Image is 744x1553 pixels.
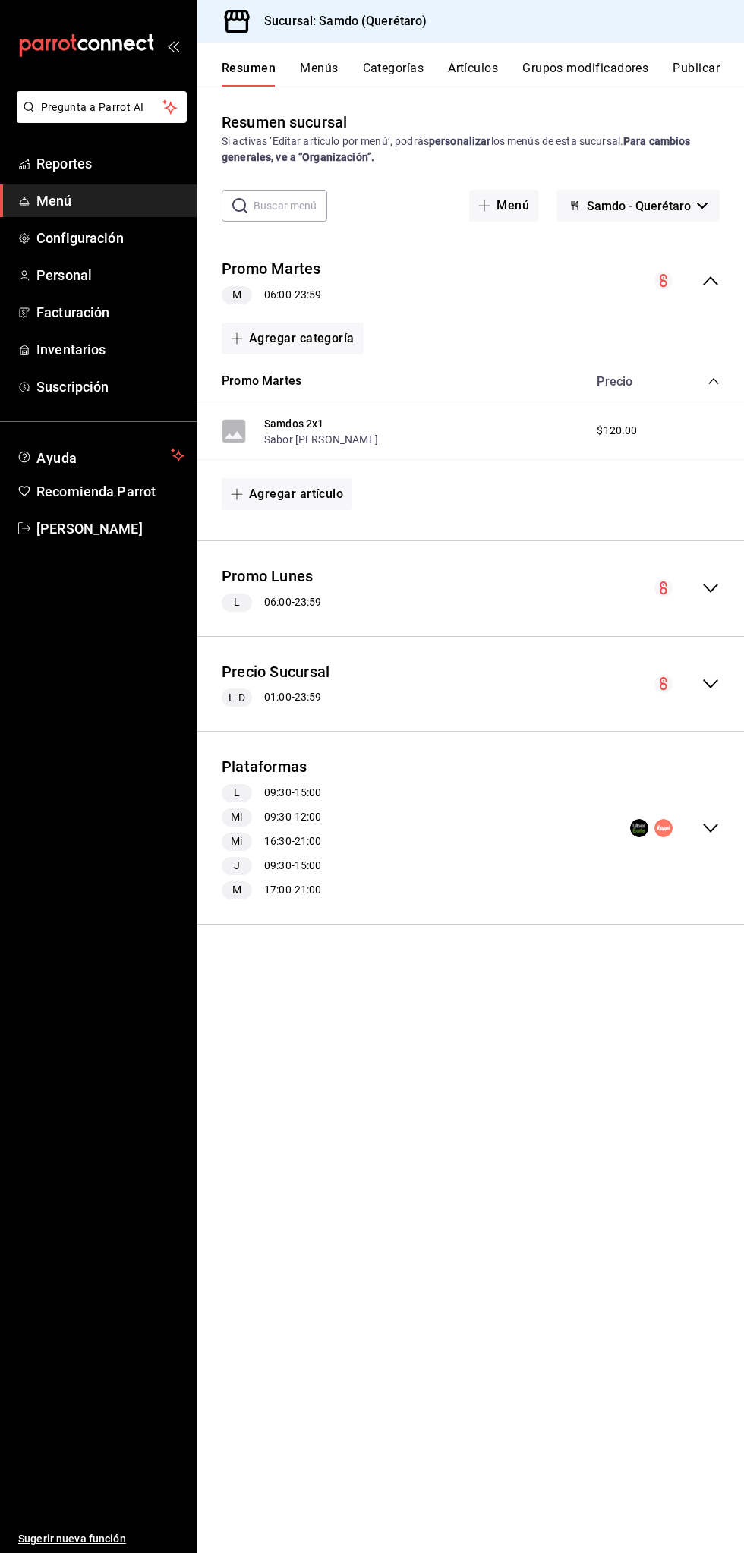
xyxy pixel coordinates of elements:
[300,61,338,87] button: Menús
[36,339,184,360] span: Inventarios
[197,246,744,317] div: collapse-menu-row
[226,287,247,303] span: M
[36,518,184,539] span: [PERSON_NAME]
[225,833,248,849] span: Mi
[254,191,327,221] input: Buscar menú
[222,111,347,134] div: Resumen sucursal
[11,110,187,126] a: Pregunta a Parrot AI
[222,478,352,510] button: Agregar artículo
[222,565,313,587] button: Promo Lunes
[222,881,321,899] div: 17:00 - 21:00
[522,61,648,87] button: Grupos modificadores
[36,191,184,211] span: Menú
[363,61,424,87] button: Categorías
[222,857,321,875] div: 09:30 - 15:00
[36,153,184,174] span: Reportes
[264,432,378,447] button: Sabor [PERSON_NAME]
[36,376,184,397] span: Suscripción
[222,661,329,683] button: Precio Sucursal
[197,744,744,912] div: collapse-menu-row
[222,323,364,354] button: Agregar categoría
[264,416,324,431] button: Samdos 2x1
[222,61,744,87] div: navigation tabs
[36,302,184,323] span: Facturación
[448,61,498,87] button: Artículos
[222,594,321,612] div: 06:00 - 23:59
[582,374,679,389] div: Precio
[41,99,163,115] span: Pregunta a Parrot AI
[228,858,246,874] span: J
[222,258,321,280] button: Promo Martes
[222,373,301,390] button: Promo Martes
[197,553,744,624] div: collapse-menu-row
[556,190,720,222] button: Samdo - Querétaro
[228,594,246,610] span: L
[222,808,321,827] div: 09:30 - 12:00
[17,91,187,123] button: Pregunta a Parrot AI
[222,690,251,706] span: L-D
[469,190,538,222] button: Menú
[228,785,246,801] span: L
[18,1531,184,1547] span: Sugerir nueva función
[36,481,184,502] span: Recomienda Parrot
[226,882,247,898] span: M
[597,423,637,439] span: $120.00
[222,756,307,778] button: Plataformas
[36,228,184,248] span: Configuración
[673,61,720,87] button: Publicar
[222,61,276,87] button: Resumen
[225,809,248,825] span: Mi
[222,286,321,304] div: 06:00 - 23:59
[167,39,179,52] button: open_drawer_menu
[708,375,720,387] button: collapse-category-row
[222,833,321,851] div: 16:30 - 21:00
[222,688,329,707] div: 01:00 - 23:59
[36,265,184,285] span: Personal
[222,134,720,165] div: Si activas ‘Editar artículo por menú’, podrás los menús de esta sucursal.
[197,649,744,720] div: collapse-menu-row
[36,446,165,465] span: Ayuda
[429,135,491,147] strong: personalizar
[222,784,321,802] div: 09:30 - 15:00
[587,199,691,213] span: Samdo - Querétaro
[252,12,427,30] h3: Sucursal: Samdo (Querétaro)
